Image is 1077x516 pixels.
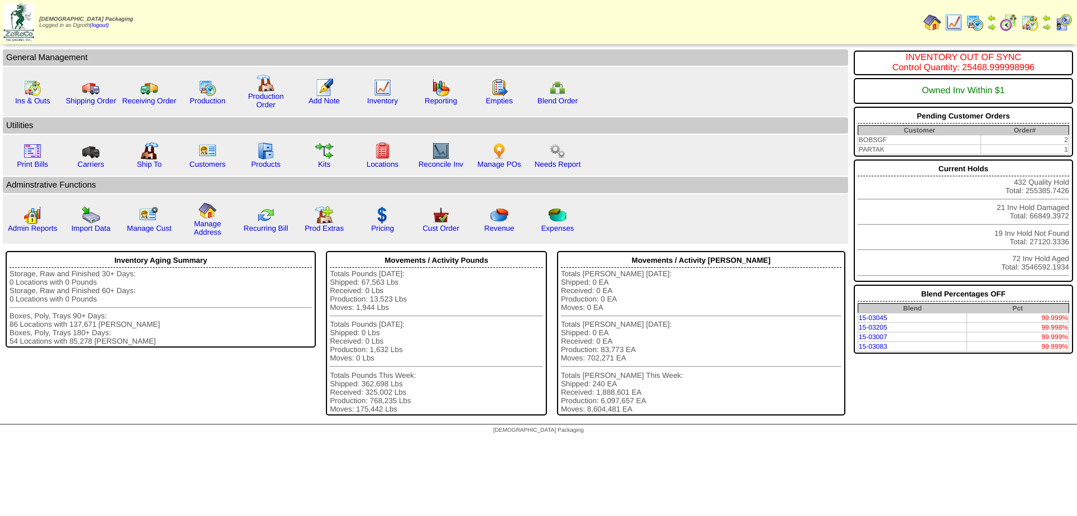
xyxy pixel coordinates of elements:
img: po.png [490,142,508,160]
td: Adminstrative Functions [3,177,848,193]
span: [DEMOGRAPHIC_DATA] Packaging [493,427,583,433]
a: Carriers [77,160,104,168]
a: Manage Cust [127,224,171,232]
div: Totals Pounds [DATE]: Shipped: 67,563 Lbs Received: 0 Lbs Production: 13,523 Lbs Moves: 1,944 Lbs... [330,270,543,413]
a: Needs Report [535,160,581,168]
td: 99.999% [966,313,1069,323]
td: 1 [981,145,1069,154]
a: Reporting [425,97,457,105]
a: Customers [190,160,225,168]
th: Blend [858,304,966,313]
div: 432 Quality Hold Total: 255385.7426 21 Inv Hold Damaged Total: 66849.3972 19 Inv Hold Not Found T... [854,159,1073,282]
img: truck3.gif [82,142,100,160]
a: Production [190,97,225,105]
a: 15-03083 [859,343,887,350]
div: Current Holds [858,162,1069,176]
td: 99.999% [966,342,1069,351]
a: Prod Extras [305,224,344,232]
a: 15-03205 [859,323,887,331]
img: line_graph2.gif [432,142,450,160]
img: workorder.gif [490,79,508,97]
img: cabinet.gif [257,142,275,160]
td: 99.998% [966,323,1069,332]
div: Inventory Aging Summary [10,253,312,268]
a: Pricing [371,224,394,232]
div: Owned Inv Within $1 [858,80,1069,102]
img: orders.gif [315,79,333,97]
img: factory.gif [257,74,275,92]
img: calendarprod.gif [966,13,984,31]
img: home.gif [199,202,217,220]
th: Pct [966,304,1069,313]
img: dollar.gif [374,206,392,224]
td: General Management [3,49,848,66]
img: prodextras.gif [315,206,333,224]
img: calendarinout.gif [1021,13,1039,31]
img: pie_chart2.png [549,206,567,224]
a: Empties [486,97,513,105]
span: [DEMOGRAPHIC_DATA] Packaging [39,16,133,22]
img: customers.gif [199,142,217,160]
img: calendarinout.gif [24,79,42,97]
img: truck2.gif [140,79,158,97]
td: BOBSGF [858,135,981,145]
a: 15-03045 [859,314,887,322]
th: Customer [858,126,981,135]
a: Expenses [541,224,574,232]
a: Reconcile Inv [418,160,463,168]
img: arrowleft.gif [1042,13,1051,22]
img: home.gif [923,13,941,31]
img: graph.gif [432,79,450,97]
div: Movements / Activity Pounds [330,253,543,268]
img: calendarblend.gif [1000,13,1018,31]
td: Utilities [3,117,848,134]
img: workflow.gif [315,142,333,160]
img: arrowleft.gif [987,13,996,22]
div: Totals [PERSON_NAME] [DATE]: Shipped: 0 EA Received: 0 EA Production: 0 EA Moves: 0 EA Totals [PE... [561,270,841,413]
img: line_graph.gif [945,13,963,31]
img: invoice2.gif [24,142,42,160]
img: zoroco-logo-small.webp [3,3,34,41]
a: Import Data [71,224,111,232]
a: Manage POs [477,160,521,168]
a: Add Note [309,97,340,105]
a: Kits [318,160,330,168]
a: Cust Order [422,224,459,232]
a: Production Order [248,92,284,109]
div: INVENTORY OUT OF SYNC Control Quantity: 25468.999998996 [858,53,1069,73]
img: arrowright.gif [987,22,996,31]
a: Ins & Outs [15,97,50,105]
div: Storage, Raw and Finished 30+ Days: 0 Locations with 0 Pounds Storage, Raw and Finished 60+ Days:... [10,270,312,345]
div: Blend Percentages OFF [858,287,1069,302]
td: 99.999% [966,332,1069,342]
img: managecust.png [139,206,160,224]
a: Blend Order [537,97,578,105]
img: network.png [549,79,567,97]
a: Admin Reports [8,224,57,232]
img: cust_order.png [432,206,450,224]
img: pie_chart.png [490,206,508,224]
img: line_graph.gif [374,79,392,97]
a: Revenue [484,224,514,232]
a: Ship To [137,160,162,168]
a: Inventory [367,97,398,105]
a: Recurring Bill [243,224,288,232]
img: import.gif [82,206,100,224]
a: Locations [366,160,398,168]
img: calendarprod.gif [199,79,217,97]
img: calendarcustomer.gif [1055,13,1073,31]
a: (logout) [90,22,109,29]
td: 2 [981,135,1069,145]
img: locations.gif [374,142,392,160]
div: Movements / Activity [PERSON_NAME] [561,253,841,268]
img: workflow.png [549,142,567,160]
img: factory2.gif [140,142,158,160]
a: Products [251,160,281,168]
img: reconcile.gif [257,206,275,224]
img: arrowright.gif [1042,22,1051,31]
div: Pending Customer Orders [858,109,1069,124]
img: truck.gif [82,79,100,97]
a: Receiving Order [122,97,176,105]
a: Print Bills [17,160,48,168]
span: Logged in as Dgroth [39,16,133,29]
